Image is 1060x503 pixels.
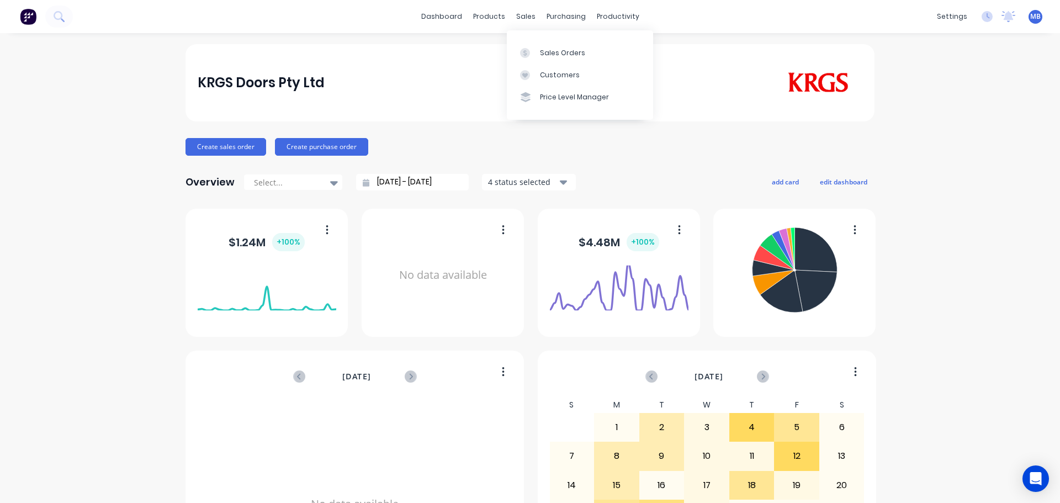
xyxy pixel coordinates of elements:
[468,8,511,25] div: products
[775,472,819,499] div: 19
[229,233,305,251] div: $ 1.24M
[640,442,684,470] div: 9
[591,8,645,25] div: productivity
[550,472,594,499] div: 14
[730,414,774,441] div: 4
[627,233,659,251] div: + 100 %
[765,174,806,189] button: add card
[774,397,819,413] div: F
[540,92,609,102] div: Price Level Manager
[488,176,558,188] div: 4 status selected
[684,397,729,413] div: W
[595,414,639,441] div: 1
[785,72,851,93] img: KRGS Doors Pty Ltd
[198,72,325,94] div: KRGS Doors Pty Ltd
[685,414,729,441] div: 3
[511,8,541,25] div: sales
[640,472,684,499] div: 16
[507,41,653,63] a: Sales Orders
[20,8,36,25] img: Factory
[185,171,235,193] div: Overview
[695,370,723,383] span: [DATE]
[595,472,639,499] div: 15
[1022,465,1049,492] div: Open Intercom Messenger
[1030,12,1041,22] span: MB
[595,442,639,470] div: 8
[820,442,864,470] div: 13
[185,138,266,156] button: Create sales order
[416,8,468,25] a: dashboard
[342,370,371,383] span: [DATE]
[507,64,653,86] a: Customers
[482,174,576,190] button: 4 status selected
[640,414,684,441] div: 2
[541,8,591,25] div: purchasing
[730,472,774,499] div: 18
[820,472,864,499] div: 20
[813,174,875,189] button: edit dashboard
[819,397,865,413] div: S
[820,414,864,441] div: 6
[729,397,775,413] div: T
[579,233,659,251] div: $ 4.48M
[275,138,368,156] button: Create purchase order
[775,442,819,470] div: 12
[639,397,685,413] div: T
[594,397,639,413] div: M
[540,48,585,58] div: Sales Orders
[374,223,512,327] div: No data available
[685,472,729,499] div: 17
[931,8,973,25] div: settings
[540,70,580,80] div: Customers
[550,442,594,470] div: 7
[685,442,729,470] div: 10
[775,414,819,441] div: 5
[507,86,653,108] a: Price Level Manager
[549,397,595,413] div: S
[730,442,774,470] div: 11
[272,233,305,251] div: + 100 %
